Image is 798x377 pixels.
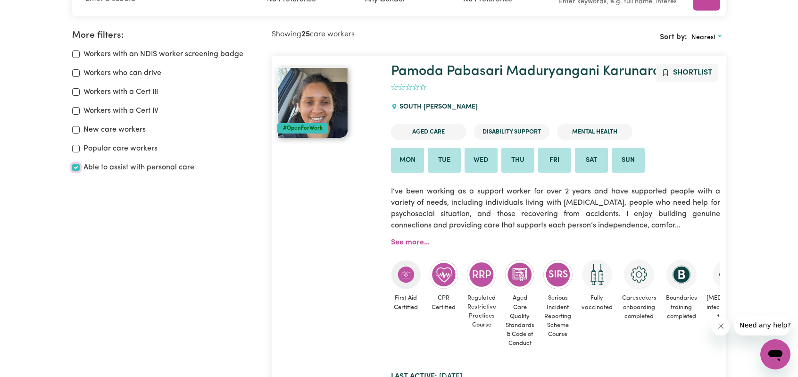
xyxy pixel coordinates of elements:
iframe: Close message [711,317,730,335]
li: Available on Sat [575,148,608,173]
span: CPR Certified [429,290,459,315]
li: Available on Wed [465,148,498,173]
li: Available on Thu [501,148,534,173]
h2: Showing care workers [272,30,499,39]
span: [MEDICAL_DATA] infection control training [706,290,751,325]
li: Available on Fri [538,148,571,173]
div: SOUTH [PERSON_NAME] [391,94,483,120]
label: Able to assist with personal care [83,162,194,173]
span: Fully vaccinated [581,290,614,315]
iframe: Button to launch messaging window [760,339,790,369]
span: Regulated Restrictive Practices Course [466,290,497,334]
label: Popular care workers [83,143,158,154]
label: Workers with a Cert III [83,86,158,98]
li: Aged Care [391,124,466,140]
img: Care and support worker has completed First Aid Certification [391,260,421,290]
iframe: Message from company [734,315,790,335]
li: Mental Health [557,124,632,140]
span: Need any help? [6,7,57,14]
label: Workers with an NDIS worker screening badge [83,49,243,60]
img: Care and support worker has received 2 doses of COVID-19 vaccine [582,260,612,290]
li: Available on Tue [428,148,461,173]
span: Shortlist [673,69,712,76]
label: Workers who can drive [83,67,161,79]
button: Add to shortlist [656,64,718,82]
span: Serious Incident Reporting Scheme Course [543,290,573,343]
img: View Pamoda Pabasari Maduryangani Karunarathne 's profile [277,67,348,138]
label: New care workers [83,124,146,135]
span: First Aid Certified [391,290,421,315]
span: Careseekers onboarding completed [621,290,657,325]
img: CS Academy: Serious Incident Reporting Scheme course completed [543,260,573,290]
a: See more... [391,239,430,246]
img: CS Academy: Aged Care Quality Standards & Code of Conduct course completed [505,260,535,290]
b: 25 [301,31,310,38]
span: Nearest [691,34,716,41]
div: #OpenForWork [277,123,328,134]
li: Available on Mon [391,148,424,173]
button: Sort search results [687,30,726,45]
span: Boundaries training completed [665,290,698,325]
li: Available on Sun [612,148,645,173]
img: CS Academy: Boundaries in care and support work course completed [666,260,697,290]
img: CS Academy: Regulated Restrictive Practices course completed [466,260,497,289]
a: Pamoda Pabasari Maduryangani Karunarathne #OpenForWork [277,67,380,138]
h2: More filters: [72,30,260,41]
a: Pamoda Pabasari Maduryangani Karunarathne [391,65,689,78]
img: Care and support worker has completed CPR Certification [429,260,459,290]
img: CS Academy: COVID-19 Infection Control Training course completed [713,260,743,290]
li: Disability Support [474,124,549,140]
p: I’ve been working as a support worker for over 2 years and have supported people with a variety o... [391,180,720,237]
img: CS Academy: Careseekers Onboarding course completed [624,260,654,290]
span: Aged Care Quality Standards & Code of Conduct [505,290,535,352]
span: Sort by: [660,34,687,41]
label: Workers with a Cert IV [83,105,158,117]
div: add rating by typing an integer from 0 to 5 or pressing arrow keys [391,82,426,93]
